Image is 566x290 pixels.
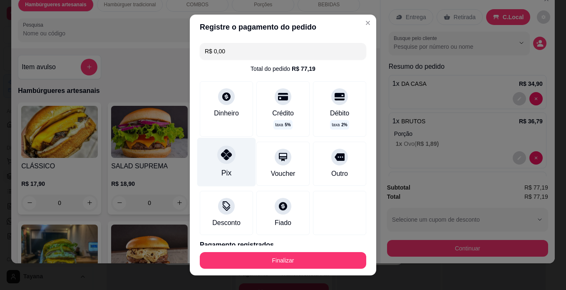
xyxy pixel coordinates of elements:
[190,15,376,40] header: Registre o pagamento do pedido
[292,65,315,73] div: R$ 77,19
[331,169,348,179] div: Outro
[221,167,231,178] div: Pix
[332,122,347,128] p: taxa
[330,108,349,118] div: Débito
[212,218,241,228] div: Desconto
[200,240,366,250] p: Pagamento registrados
[272,108,294,118] div: Crédito
[271,169,295,179] div: Voucher
[205,43,361,60] input: Ex.: hambúrguer de cordeiro
[251,65,315,73] div: Total do pedido
[200,252,366,269] button: Finalizar
[285,122,290,128] span: 5 %
[341,122,347,128] span: 2 %
[275,218,291,228] div: Fiado
[275,122,290,128] p: taxa
[214,108,239,118] div: Dinheiro
[361,16,375,30] button: Close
